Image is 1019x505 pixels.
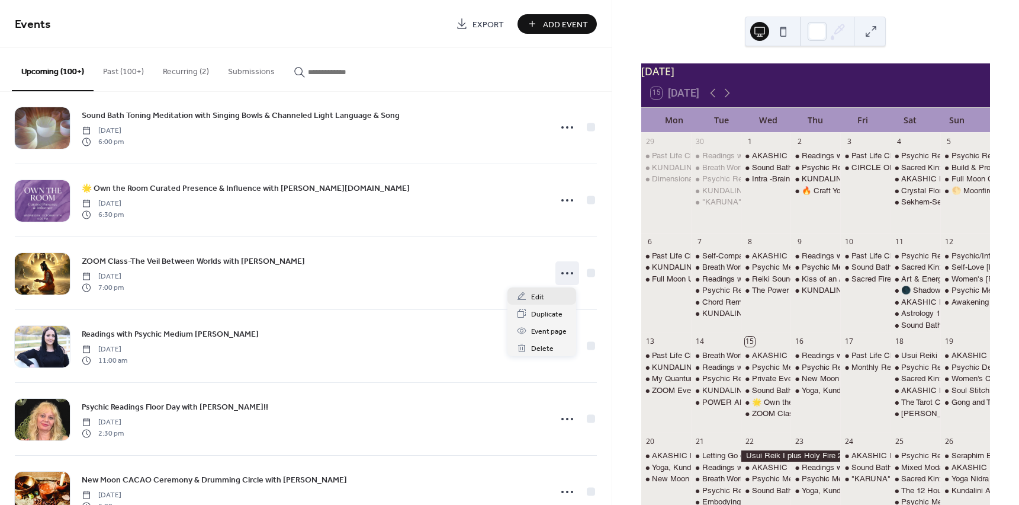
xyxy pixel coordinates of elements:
[940,186,990,196] div: 🌕 Moonfire: Full Moon Ritual & Meditation with Elowynn
[840,162,890,173] div: CIRCLE OF SOUND
[792,108,839,132] div: Thu
[691,151,741,161] div: Readings with Psychic Medium Ashley Jodra
[851,162,925,173] div: CIRCLE OF SOUND
[691,462,741,473] div: Readings with Psychic Medium Ashley Jodra
[82,490,124,501] span: [DATE]
[802,485,912,496] div: Yoga, Kundalini Sacred Flow ✨
[741,274,790,285] div: Reiki Sound Bath with Noella
[652,174,934,184] div: Dimensional Deep Dive with the Council -CHANNELING with [PERSON_NAME]
[741,151,790,161] div: AKASHIC RECORDS READING with Valeri (& Other Psychic Services)
[82,209,124,220] span: 6:30 pm
[940,151,990,161] div: Psychic Readings Floor Day with Gayla!!
[795,136,805,146] div: 2
[894,136,904,146] div: 4
[790,373,840,384] div: New Moon CACAO Ceremony & Drumming Circle with Gayla
[940,373,990,384] div: Women’s Circle with Noella
[691,362,741,373] div: Readings with Psychic Medium Ashley Jodra
[844,136,854,146] div: 3
[702,297,877,308] div: Chord Removal Workshop with [PERSON_NAME]
[531,308,562,321] span: Duplicate
[891,373,940,384] div: Sacred Kin: Building Ancestral Veneration Workshop with Elowynn
[752,362,952,373] div: Psychic Medium Floor Day with [DEMOGRAPHIC_DATA]
[802,474,1002,484] div: Psychic Medium Floor Day with [DEMOGRAPHIC_DATA]
[891,450,940,461] div: Psychic Readings Floor Day with Gayla!!
[702,485,891,496] div: Psychic Readings Floor Day with [PERSON_NAME]!!
[741,474,790,484] div: Psychic Medium Floor Day with Crista
[641,450,691,461] div: AKASHIC RECORDS READING with Valeri (& Other Psychic Services)
[940,274,990,285] div: Women's Chai Shamanic Ceremony
[741,397,790,408] div: 🌟 Own the Room Curated Presence & Influence with Matthew Boyd C.Ht
[702,462,879,473] div: Readings with Psychic Medium [PERSON_NAME]
[790,162,840,173] div: Psychic Readings Floor Day with Gayla!!
[691,274,741,285] div: Readings with Psychic Medium Ashley Jodra
[702,151,879,161] div: Readings with Psychic Medium [PERSON_NAME]
[752,274,897,285] div: Reiki Sound Bath with [PERSON_NAME]
[82,401,268,414] span: Psychic Readings Floor Day with [PERSON_NAME]!!
[641,174,691,184] div: Dimensional Deep Dive with the Council -CHANNELING with Karen
[894,437,904,447] div: 25
[645,337,655,347] div: 13
[894,236,904,247] div: 11
[652,373,973,384] div: My Quantum [DATE]- Raising your Consciousness- 3-Day Workshop with [PERSON_NAME]
[691,285,741,296] div: Psychic Readings Floor Day with Gayla!!
[702,397,1002,408] div: POWER ANIMAL Spirits: A [DEMOGRAPHIC_DATA] Journey with [PERSON_NAME]
[82,327,259,341] a: Readings with Psychic Medium [PERSON_NAME]
[82,254,305,268] a: ZOOM Class-The Veil Between Worlds with [PERSON_NAME]
[940,262,990,273] div: Self-Love Lymphatic Drainage with April
[652,362,718,373] div: KUNDALINI YOGA
[517,14,597,34] button: Add Event
[745,236,755,247] div: 8
[802,251,979,261] div: Readings with Psychic Medium [PERSON_NAME]
[741,174,790,184] div: Intra -Brain Harmonizing Meditation with Ray
[851,362,974,373] div: Monthly Reiki Circle and Meditation
[741,350,790,361] div: AKASHIC RECORDS READING with Valeri (& Other Psychic Services)
[790,174,840,184] div: KUNDALINI YOGA
[691,308,741,319] div: KUNDALINI YOGA
[745,108,792,132] div: Wed
[641,385,691,396] div: ZOOM Event: Dimensional Deep Dive with the Council -CHANNELING with Karen
[652,151,862,161] div: Past Life Charts or Oracle Readings with [PERSON_NAME]
[82,355,127,366] span: 11:00 am
[752,174,958,184] div: Intra -Brain Harmonizing Meditation with [PERSON_NAME]
[802,350,979,361] div: Readings with Psychic Medium [PERSON_NAME]
[891,297,940,308] div: AKASHIC RECORDS READING with Valeri (& Other Psychic Services)
[695,236,705,247] div: 7
[790,285,840,296] div: KUNDALINI YOGA
[802,462,979,473] div: Readings with Psychic Medium [PERSON_NAME]
[790,251,840,261] div: Readings with Psychic Medium Ashley Jodra
[802,285,868,296] div: KUNDALINI YOGA
[940,450,990,461] div: Seraphim Blueprint Level 3 with Sean
[840,350,890,361] div: Past Life Charts or Oracle Readings with April Azzolino
[702,186,769,196] div: KUNDALINI YOGA
[695,437,705,447] div: 21
[695,136,705,146] div: 30
[795,437,805,447] div: 23
[944,236,954,247] div: 12
[691,197,741,207] div: "KARUNA" REIKI DRUMMING CIRCLE and Chants with Holy Fire with Debbie
[891,274,940,285] div: Art & Energy: A Journey of Self-Discovery with Valeri
[891,474,940,484] div: Sacred Kin: Building Ancestral Veneration Workshop with Elowynn
[891,262,940,273] div: Sacred Kin: Building Ancestral Veneration Workshop with Elowynn
[691,262,741,273] div: Breath Work & Sound Bath Meditation with Karen
[802,262,1002,273] div: Psychic Medium Floor Day with [DEMOGRAPHIC_DATA]
[752,474,952,484] div: Psychic Medium Floor Day with [DEMOGRAPHIC_DATA]
[531,343,554,355] span: Delete
[790,274,840,285] div: Kiss of an Angel: Archangel Tzaphkiel Meditation Experience with Crista
[82,400,268,414] a: Psychic Readings Floor Day with [PERSON_NAME]!!
[891,385,940,396] div: AKASHIC RECORDS READING with Valeri (& Other Psychic Services)
[12,48,94,91] button: Upcoming (100+)
[691,350,741,361] div: Breath Work & Sound Bath Meditation with Karen
[82,255,305,268] span: ZOOM Class-The Veil Between Worlds with [PERSON_NAME]
[702,262,917,273] div: Breath Work & Sound Bath Meditation with [PERSON_NAME]
[802,162,990,173] div: Psychic Readings Floor Day with [PERSON_NAME]!!
[741,485,790,496] div: Sound Bath Toning Meditation with Singing Bowls & Channeled Light Language & Song
[944,437,954,447] div: 26
[82,344,127,355] span: [DATE]
[940,485,990,496] div: Kundalini Activation with Noella
[840,251,890,261] div: Past Life Charts or Oracle Readings with April Azzolino
[82,271,124,282] span: [DATE]
[651,108,698,132] div: Mon
[702,474,917,484] div: Breath Work & Sound Bath Meditation with [PERSON_NAME]
[741,450,840,461] div: Usui Reik I plus Holy Fire 2-Night Certification Class with Gayla
[891,408,940,419] div: Don Jose Ruiz presents The House of the Art of Dreams Summer–Fall 2025 Tour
